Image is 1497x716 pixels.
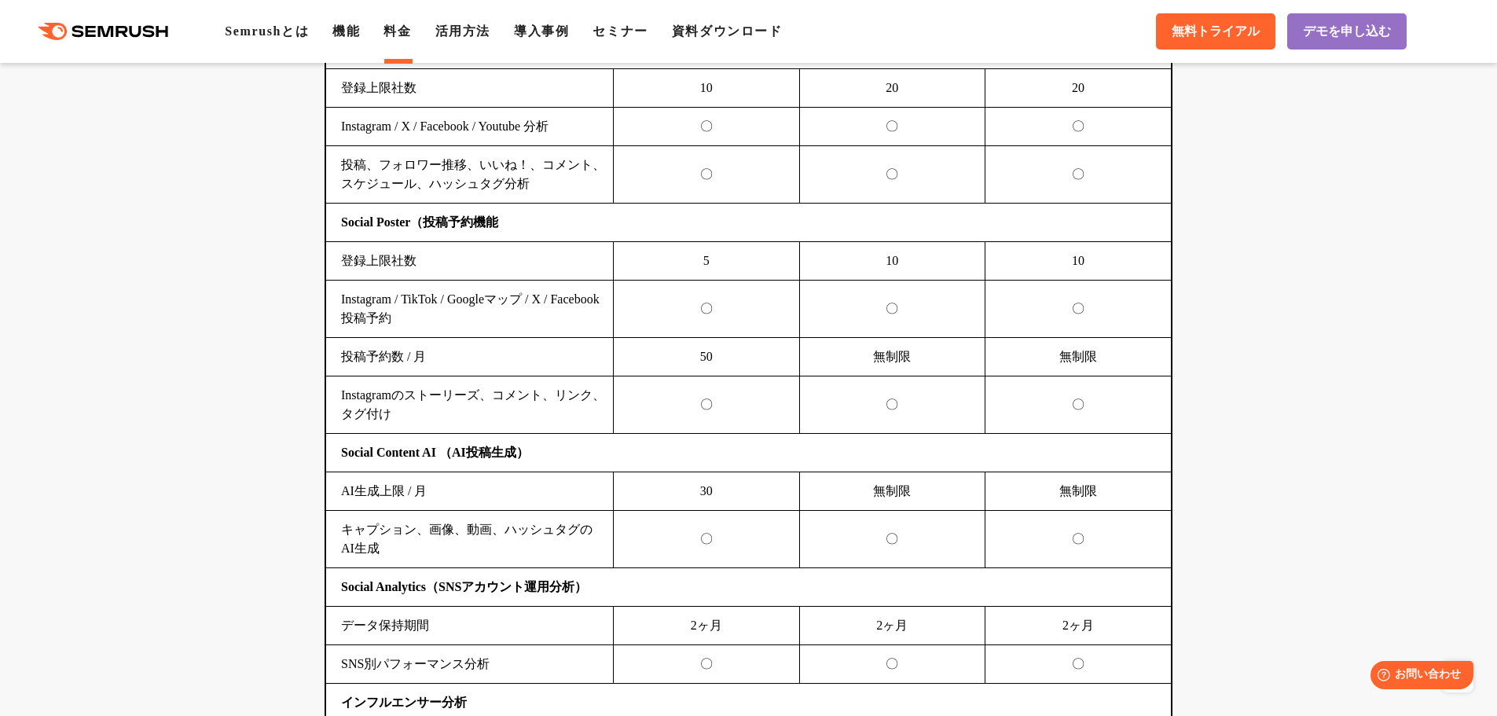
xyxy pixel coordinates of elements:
[614,472,800,511] td: 30
[341,580,587,593] b: Social Analytics（SNSアカウント運用分析）
[614,645,800,684] td: 〇
[614,511,800,568] td: 〇
[341,446,529,459] b: Social Content AI （AI投稿生成）
[326,511,614,568] td: キャプション、画像、動画、ハッシュタグのAI生成
[1357,655,1480,699] iframe: Help widget launcher
[985,338,1172,376] td: 無制限
[1156,13,1275,50] a: 無料トライアル
[326,376,614,434] td: Instagramのストーリーズ、コメント、リンク、タグ付け
[985,472,1172,511] td: 無制限
[383,24,411,38] a: 料金
[985,376,1172,434] td: 〇
[985,511,1172,568] td: 〇
[985,242,1172,281] td: 10
[799,338,985,376] td: 無制限
[326,645,614,684] td: SNS別パフォーマンス分析
[326,242,614,281] td: 登録上限社数
[985,146,1172,204] td: 〇
[614,607,800,645] td: 2ヶ月
[799,607,985,645] td: 2ヶ月
[326,281,614,338] td: Instagram / TikTok / Googleマップ / X / Facebook 投稿予約
[985,645,1172,684] td: 〇
[985,108,1172,146] td: 〇
[326,146,614,204] td: 投稿、フォロワー推移、いいね！、コメント、スケジュール、ハッシュタグ分析
[614,281,800,338] td: 〇
[799,242,985,281] td: 10
[985,69,1172,108] td: 20
[1303,24,1391,40] span: デモを申し込む
[799,376,985,434] td: 〇
[614,69,800,108] td: 10
[799,108,985,146] td: 〇
[799,472,985,511] td: 無制限
[326,607,614,645] td: データ保持期間
[326,472,614,511] td: AI生成上限 / 月
[614,242,800,281] td: 5
[326,108,614,146] td: Instagram / X / Facebook / Youtube 分析
[332,24,360,38] a: 機能
[225,24,309,38] a: Semrushとは
[799,69,985,108] td: 20
[593,24,648,38] a: セミナー
[614,338,800,376] td: 50
[514,24,569,38] a: 導入事例
[435,24,490,38] a: 活用方法
[614,108,800,146] td: 〇
[1172,24,1260,40] span: 無料トライアル
[985,281,1172,338] td: 〇
[799,645,985,684] td: 〇
[672,24,783,38] a: 資料ダウンロード
[799,281,985,338] td: 〇
[341,215,498,229] b: Social Poster（投稿予約機能
[1287,13,1407,50] a: デモを申し込む
[985,607,1172,645] td: 2ヶ月
[341,696,467,709] b: インフルエンサー分析
[326,338,614,376] td: 投稿予約数 / 月
[799,146,985,204] td: 〇
[614,146,800,204] td: 〇
[326,69,614,108] td: 登録上限社数
[799,511,985,568] td: 〇
[614,376,800,434] td: 〇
